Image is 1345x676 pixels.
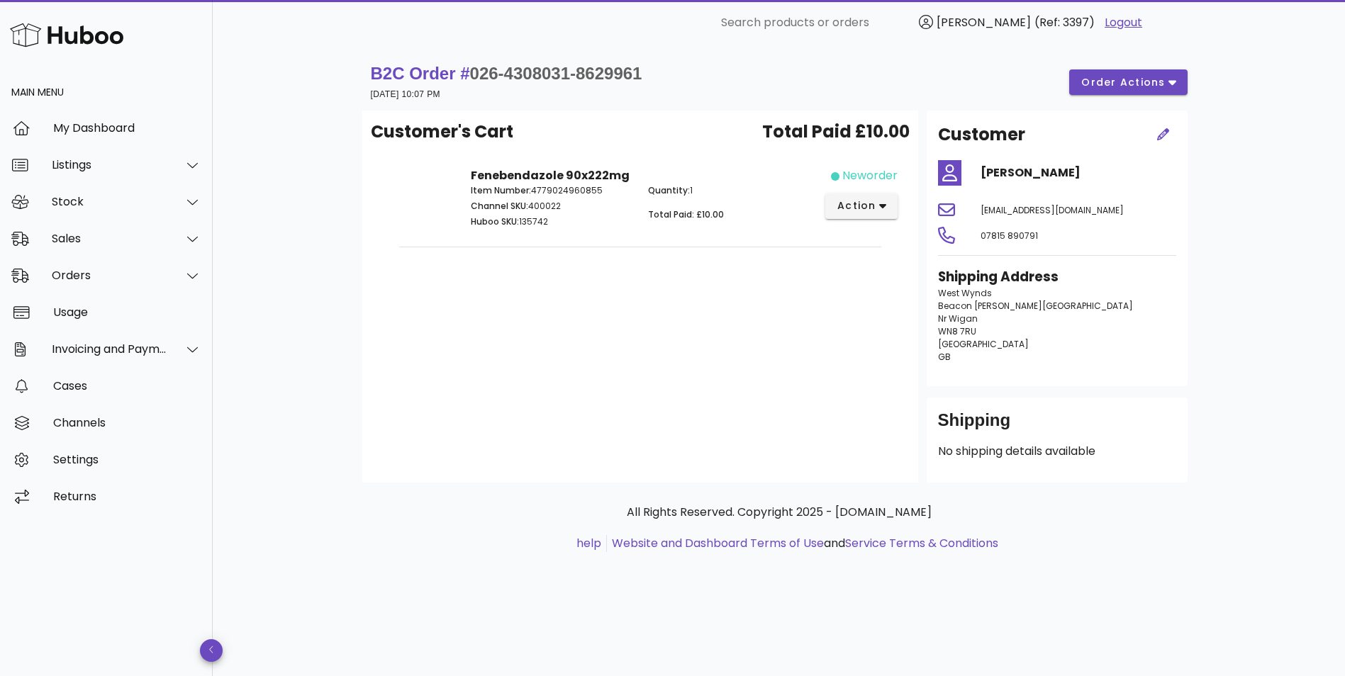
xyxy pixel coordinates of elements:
div: Cases [53,379,201,393]
p: 400022 [471,200,632,213]
h4: [PERSON_NAME] [981,164,1176,181]
div: Settings [53,453,201,466]
span: 026-4308031-8629961 [470,64,642,83]
button: order actions [1069,69,1187,95]
span: Quantity: [648,184,690,196]
span: order actions [1081,75,1166,90]
div: Sales [52,232,167,245]
span: WN8 7RU [938,325,976,337]
div: Channels [53,416,201,429]
span: GB [938,351,951,363]
small: [DATE] 10:07 PM [371,89,440,99]
span: Huboo SKU: [471,215,519,227]
a: help [576,535,601,551]
button: action [825,193,898,219]
div: Returns [53,490,201,503]
a: Logout [1105,14,1142,31]
div: My Dashboard [53,121,201,135]
p: 4779024960855 [471,184,632,197]
p: 1 [648,184,809,197]
span: West Wynds [938,287,992,299]
div: Stock [52,195,167,208]
span: Nr Wigan [938,312,978,325]
img: Huboo Logo [10,20,123,50]
span: 07815 890791 [981,230,1038,242]
p: No shipping details available [938,443,1176,460]
span: Total Paid: £10.00 [648,208,724,220]
span: [PERSON_NAME] [937,14,1031,30]
span: [GEOGRAPHIC_DATA] [938,338,1029,350]
div: Invoicing and Payments [52,342,167,356]
p: 135742 [471,215,632,228]
a: Website and Dashboard Terms of Use [612,535,824,551]
li: and [607,535,998,552]
div: Shipping [938,409,1176,443]
span: [EMAIL_ADDRESS][DOMAIN_NAME] [981,204,1124,216]
span: Total Paid £10.00 [762,119,910,145]
div: Orders [52,269,167,282]
span: (Ref: 3397) [1034,14,1095,30]
strong: B2C Order # [371,64,642,83]
span: action [837,198,876,213]
p: All Rights Reserved. Copyright 2025 - [DOMAIN_NAME] [374,504,1185,521]
div: neworder [842,167,898,184]
h2: Customer [938,122,1025,147]
strong: Fenebendazole 90x222mg [471,167,630,184]
h3: Shipping Address [938,267,1176,287]
a: Service Terms & Conditions [845,535,998,551]
span: Beacon [PERSON_NAME][GEOGRAPHIC_DATA] [938,300,1133,312]
span: Channel SKU: [471,200,528,212]
span: Customer's Cart [371,119,513,145]
div: Usage [53,305,201,319]
span: Item Number: [471,184,531,196]
div: Listings [52,158,167,171]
